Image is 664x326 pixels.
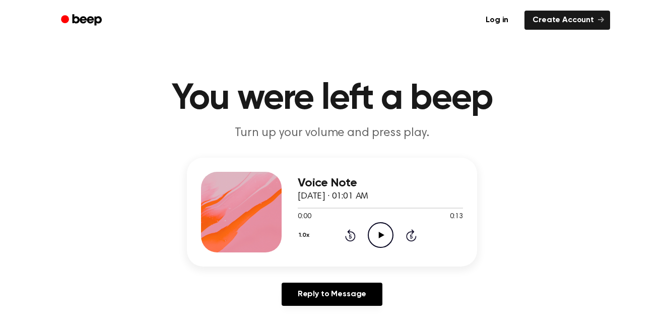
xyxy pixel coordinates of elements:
a: Log in [476,9,518,32]
a: Beep [54,11,111,30]
span: 0:00 [298,212,311,222]
h3: Voice Note [298,176,463,190]
h1: You were left a beep [74,81,590,117]
a: Create Account [524,11,610,30]
span: 0:13 [450,212,463,222]
a: Reply to Message [282,283,382,306]
button: 1.0x [298,227,313,244]
p: Turn up your volume and press play. [139,125,525,142]
span: [DATE] · 01:01 AM [298,192,368,201]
